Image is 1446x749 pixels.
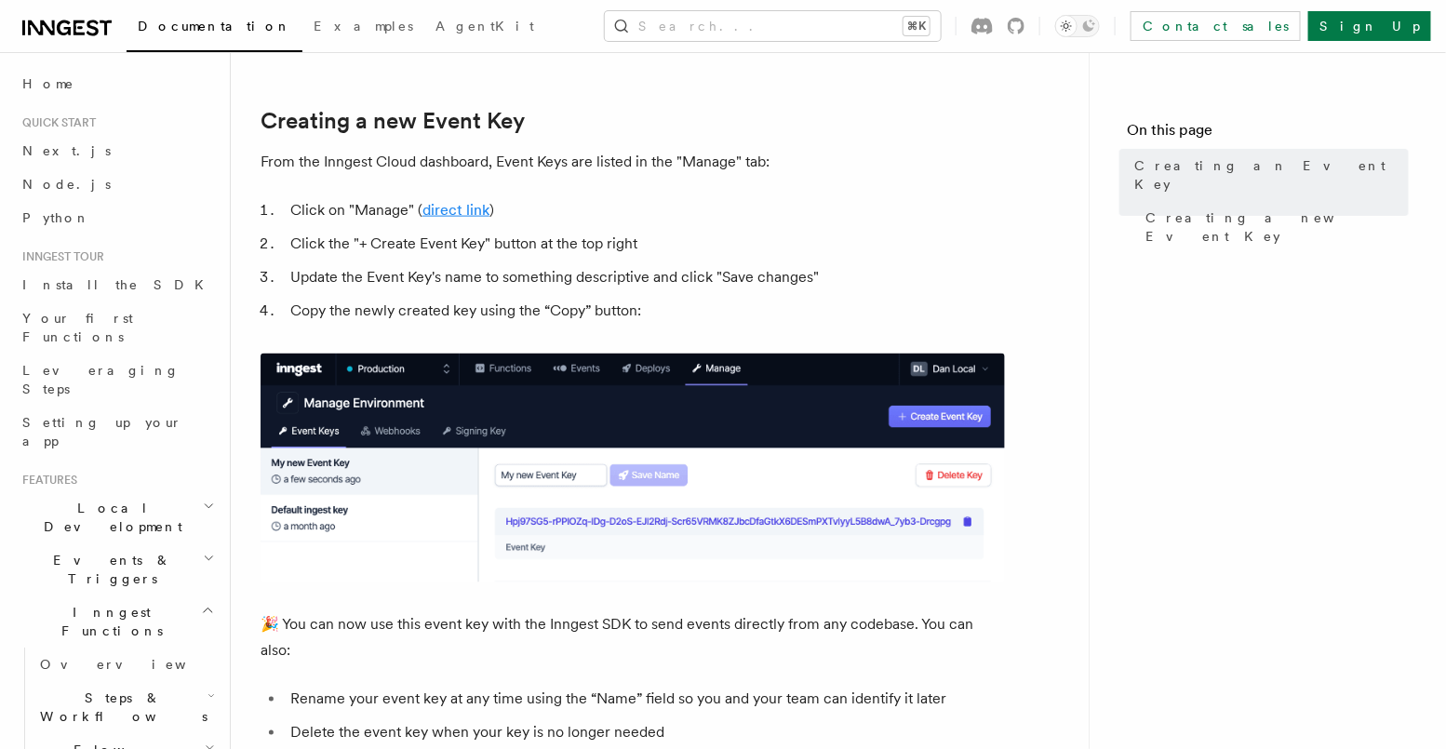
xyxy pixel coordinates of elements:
button: Local Development [15,491,219,543]
a: AgentKit [424,6,545,50]
a: Sign Up [1308,11,1431,41]
button: Events & Triggers [15,543,219,595]
li: Copy the newly created key using the “Copy” button: [285,298,1005,324]
a: Install the SDK [15,268,219,301]
span: Creating a new Event Key [1145,208,1409,246]
span: Your first Functions [22,311,133,344]
a: Home [15,67,219,100]
span: Next.js [22,143,111,158]
a: Examples [302,6,424,50]
a: Overview [33,648,219,681]
kbd: ⌘K [904,17,930,35]
img: A newly created Event Key in the Inngest Cloud dashboard [261,354,1005,582]
li: Update the Event Key's name to something descriptive and click "Save changes" [285,264,1005,290]
a: Python [15,201,219,234]
a: Documentation [127,6,302,52]
span: Home [22,74,74,93]
a: Creating a new Event Key [261,108,525,134]
a: Node.js [15,167,219,201]
a: Leveraging Steps [15,354,219,406]
a: direct link [422,201,489,219]
span: Install the SDK [22,277,215,292]
button: Steps & Workflows [33,681,219,733]
a: Creating a new Event Key [1138,201,1409,253]
p: From the Inngest Cloud dashboard, Event Keys are listed in the "Manage" tab: [261,149,1005,175]
button: Inngest Functions [15,595,219,648]
a: Contact sales [1131,11,1301,41]
span: Overview [40,657,232,672]
span: AgentKit [435,19,534,33]
li: Rename your event key at any time using the “Name” field so you and your team can identify it later [285,687,1005,713]
span: Inngest tour [15,249,104,264]
span: Quick start [15,115,96,130]
button: Toggle dark mode [1055,15,1100,37]
span: Steps & Workflows [33,689,208,726]
a: Setting up your app [15,406,219,458]
p: 🎉 You can now use this event key with the Inngest SDK to send events directly from any codebase. ... [261,612,1005,664]
h4: On this page [1127,119,1409,149]
span: Node.js [22,177,111,192]
li: Click the "+ Create Event Key" button at the top right [285,231,1005,257]
a: Your first Functions [15,301,219,354]
li: Delete the event key when your key is no longer needed [285,720,1005,746]
li: Click on "Manage" ( ) [285,197,1005,223]
span: Local Development [15,499,203,536]
span: Leveraging Steps [22,363,180,396]
span: Creating an Event Key [1134,156,1409,194]
span: Features [15,473,77,488]
span: Inngest Functions [15,603,201,640]
span: Python [22,210,90,225]
span: Documentation [138,19,291,33]
button: Search...⌘K [605,11,941,41]
span: Examples [314,19,413,33]
span: Setting up your app [22,415,182,448]
span: Events & Triggers [15,551,203,588]
a: Next.js [15,134,219,167]
a: Creating an Event Key [1127,149,1409,201]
